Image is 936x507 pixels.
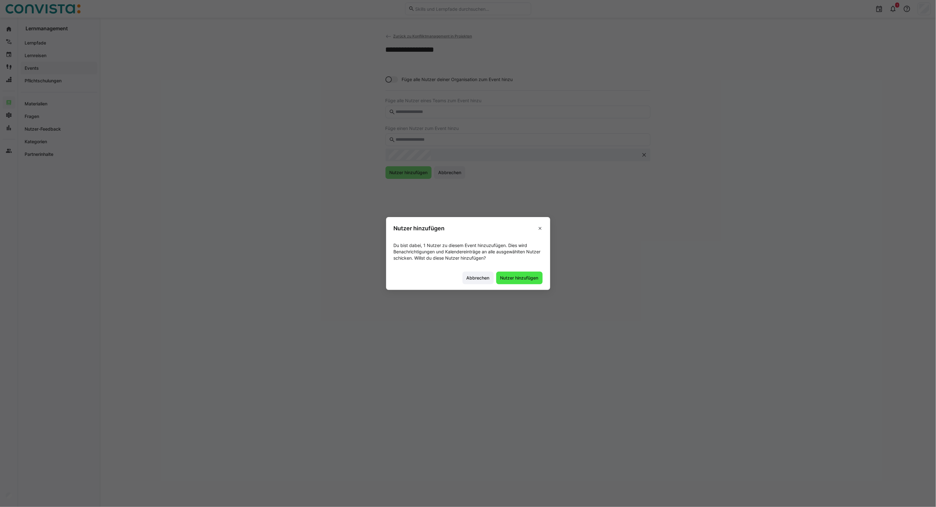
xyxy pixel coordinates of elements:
p: Du bist dabei, 1 Nutzer zu diesem Event hinzuzufügen. Dies wird Benachrichtigungen und Kalenderei... [394,242,543,261]
span: Abbrechen [466,275,491,281]
h3: Nutzer hinzufügen [394,225,445,232]
button: Abbrechen [462,272,494,284]
span: Nutzer hinzufügen [499,275,539,281]
button: Nutzer hinzufügen [496,272,543,284]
